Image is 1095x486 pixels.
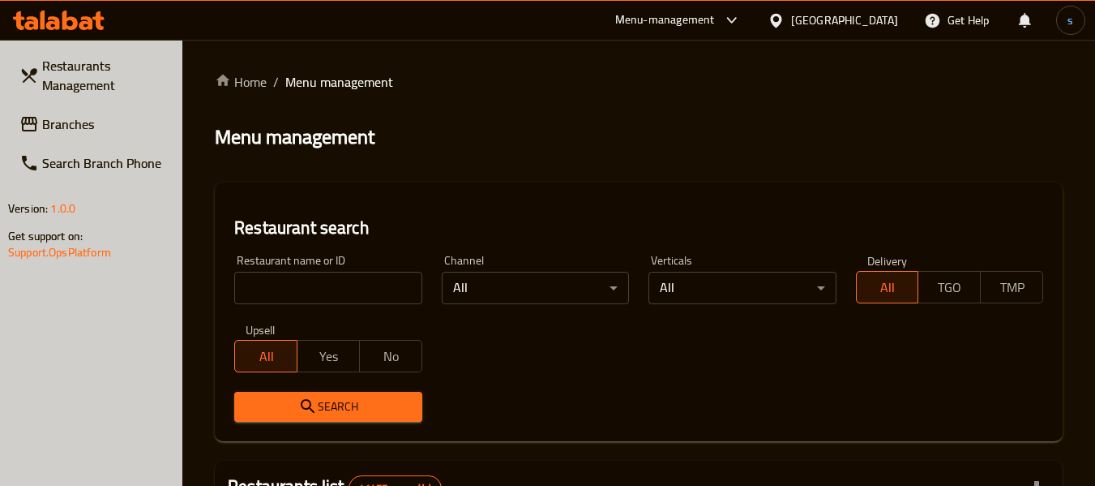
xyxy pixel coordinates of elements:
h2: Menu management [215,124,374,150]
a: Restaurants Management [6,46,183,105]
div: Menu-management [615,11,715,30]
span: All [863,276,913,299]
button: Yes [297,340,360,372]
span: Menu management [285,72,393,92]
span: No [366,345,416,368]
a: Home [215,72,267,92]
div: [GEOGRAPHIC_DATA] [791,11,898,29]
a: Branches [6,105,183,144]
button: Search [234,392,421,422]
span: Search [247,397,408,417]
span: Version: [8,198,48,219]
div: All [648,272,836,304]
button: TMP [980,271,1043,303]
button: All [234,340,297,372]
nav: breadcrumb [215,72,1063,92]
span: Get support on: [8,226,83,247]
h2: Restaurant search [234,216,1043,240]
label: Upsell [246,324,276,335]
span: Restaurants Management [42,56,170,95]
span: TMP [987,276,1037,299]
span: s [1067,11,1073,29]
span: All [242,345,291,368]
span: Branches [42,114,170,134]
span: Search Branch Phone [42,153,170,173]
div: All [442,272,629,304]
a: Search Branch Phone [6,144,183,183]
button: All [856,271,919,303]
span: TGO [925,276,974,299]
input: Search for restaurant name or ID.. [234,272,421,304]
span: Yes [304,345,353,368]
a: Support.OpsPlatform [8,242,111,263]
button: No [359,340,422,372]
li: / [273,72,279,92]
button: TGO [917,271,981,303]
label: Delivery [867,255,908,266]
span: 1.0.0 [50,198,75,219]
